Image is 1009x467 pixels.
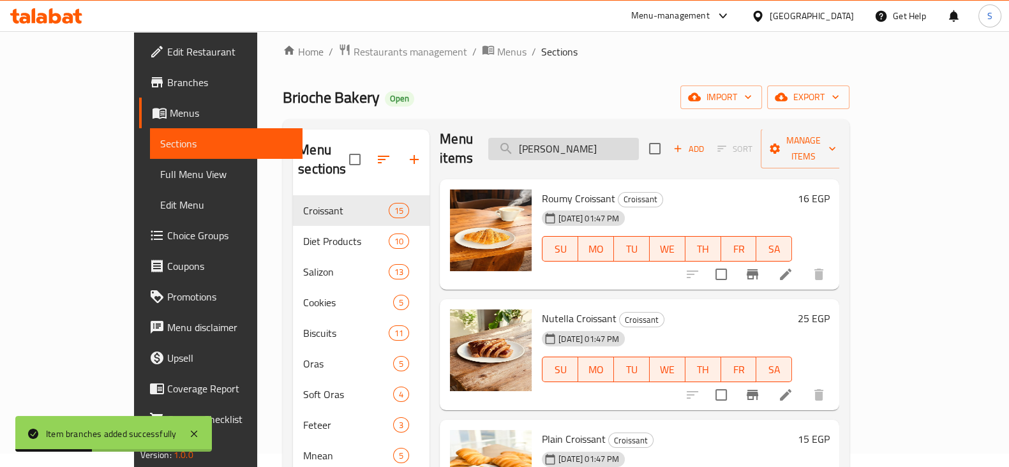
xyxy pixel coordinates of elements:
[578,236,614,262] button: MO
[553,453,624,465] span: [DATE] 01:47 PM
[393,356,409,371] div: items
[767,85,849,109] button: export
[389,205,408,217] span: 15
[150,189,303,220] a: Edit Menu
[298,140,349,179] h2: Menu sections
[541,44,578,59] span: Sections
[542,429,606,448] span: Plain Croissant
[293,348,430,379] div: Oras5
[761,360,787,379] span: SA
[583,240,609,258] span: MO
[756,236,792,262] button: SA
[139,220,303,251] a: Choice Groups
[293,379,430,410] div: Soft Oras4
[167,228,292,243] span: Choice Groups
[472,44,477,59] li: /
[303,295,393,310] span: Cookies
[797,189,829,207] h6: 16 EGP
[542,357,578,382] button: SU
[394,358,408,370] span: 5
[650,357,685,382] button: WE
[532,44,536,59] li: /
[167,258,292,274] span: Coupons
[389,233,409,249] div: items
[293,287,430,318] div: Cookies5
[46,427,176,441] div: Item branches added successfully
[393,417,409,433] div: items
[389,266,408,278] span: 13
[160,197,292,212] span: Edit Menu
[619,360,645,379] span: TU
[450,189,532,271] img: Roumy Croissant
[167,381,292,396] span: Coverage Report
[167,320,292,335] span: Menu disclaimer
[619,240,645,258] span: TU
[139,251,303,281] a: Coupons
[393,387,409,402] div: items
[140,447,172,463] span: Version:
[548,360,573,379] span: SU
[771,133,836,165] span: Manage items
[174,447,193,463] span: 1.0.0
[385,93,414,104] span: Open
[303,203,389,218] span: Croissant
[440,130,473,168] h2: Menu items
[578,357,614,382] button: MO
[631,8,710,24] div: Menu-management
[721,236,757,262] button: FR
[668,139,709,159] button: Add
[293,256,430,287] div: Salizon13
[167,44,292,59] span: Edit Restaurant
[668,139,709,159] span: Add item
[389,235,408,248] span: 10
[737,380,768,410] button: Branch-specific-item
[542,189,615,208] span: Roumy Croissant
[139,343,303,373] a: Upsell
[797,430,829,448] h6: 15 EGP
[650,236,685,262] button: WE
[368,144,399,175] span: Sort sections
[303,448,393,463] div: Mnean
[987,9,992,23] span: S
[721,357,757,382] button: FR
[303,325,389,341] div: Biscuits
[685,236,721,262] button: TH
[389,203,409,218] div: items
[283,43,849,60] nav: breadcrumb
[777,89,839,105] span: export
[671,142,706,156] span: Add
[303,356,393,371] span: Oras
[338,43,467,60] a: Restaurants management
[283,44,324,59] a: Home
[778,267,793,282] a: Edit menu item
[394,419,408,431] span: 3
[709,139,761,159] span: Select section first
[685,357,721,382] button: TH
[139,67,303,98] a: Branches
[139,373,303,404] a: Coverage Report
[303,264,389,279] div: Salizon
[303,233,389,249] div: Diet Products
[329,44,333,59] li: /
[150,159,303,189] a: Full Menu View
[797,309,829,327] h6: 25 EGP
[385,91,414,107] div: Open
[691,360,716,379] span: TH
[620,313,664,327] span: Croissant
[303,387,393,402] div: Soft Oras
[655,360,680,379] span: WE
[341,146,368,173] span: Select all sections
[389,327,408,339] span: 11
[553,333,624,345] span: [DATE] 01:47 PM
[726,360,752,379] span: FR
[293,195,430,226] div: Croissant15
[614,236,650,262] button: TU
[553,212,624,225] span: [DATE] 01:47 PM
[293,318,430,348] div: Biscuits11
[756,357,792,382] button: SA
[497,44,527,59] span: Menus
[139,281,303,312] a: Promotions
[293,410,430,440] div: Feteer3
[803,259,834,290] button: delete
